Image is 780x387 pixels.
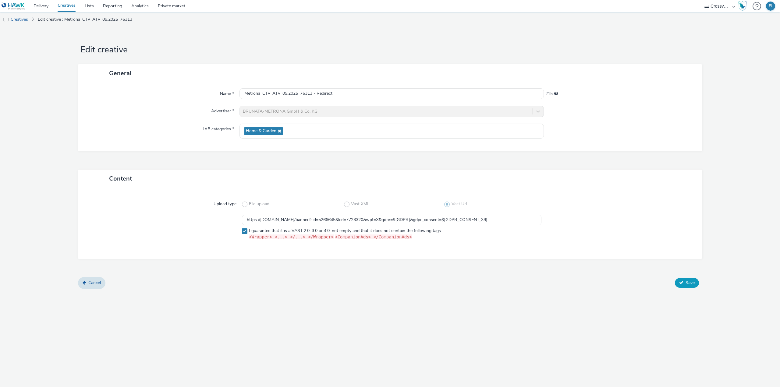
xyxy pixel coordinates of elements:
[242,215,541,225] input: Vast URL
[249,234,334,239] code: <Wrapper> <...> </...> </Wrapper>
[78,44,702,56] h1: Edit creative
[246,128,276,134] span: Home & Garden
[78,277,105,289] a: Cancel
[452,201,467,207] span: Vast Url
[201,124,236,132] label: IAB categories *
[218,88,236,97] label: Name *
[2,2,25,10] img: undefined Logo
[249,201,269,207] span: File upload
[335,234,412,239] code: <CompanionAds> </CompanionAds>
[3,17,9,23] img: tv
[35,12,135,27] a: Edit creative : Metrona_CTV_ATV_09.2025_76313
[109,69,131,77] span: General
[351,201,370,207] span: Vast XML
[88,280,101,286] span: Cancel
[675,278,699,288] button: Save
[211,199,239,207] label: Upload type
[249,228,443,241] span: I guarantee that it is a VAST 2.0, 3.0 or 4.0, not empty and that it does not contain the followi...
[209,106,236,114] label: Advertiser *
[239,88,544,99] input: Name
[545,91,553,97] span: 215
[769,2,772,11] div: FJ
[554,91,558,97] div: Maximum 255 characters
[686,280,695,286] span: Save
[738,1,750,11] a: Hawk Academy
[738,1,747,11] img: Hawk Academy
[109,174,132,183] span: Content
